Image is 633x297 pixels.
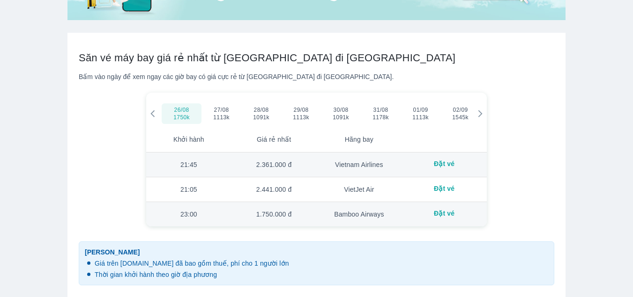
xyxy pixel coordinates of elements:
[447,114,475,121] span: 1545k
[324,160,395,169] div: Vietnam Airlines
[231,177,317,202] td: 2.441.000 đ
[287,114,315,121] span: 1113k
[317,127,402,152] th: Hãng bay
[407,114,435,121] span: 1113k
[146,202,231,226] td: 23:00
[231,127,317,152] th: Giá rẻ nhất
[146,152,231,177] td: 21:45
[327,114,355,121] span: 1091k
[79,72,554,81] div: Bấm vào ngày để xem ngay các giờ bay có giá cực rẻ từ [GEOGRAPHIC_DATA] đi [GEOGRAPHIC_DATA].
[168,114,196,121] span: 1750k
[231,202,317,226] td: 1.750.000 đ
[254,106,269,114] span: 28/08
[208,114,236,121] span: 1113k
[413,106,428,114] span: 01/09
[85,247,548,257] span: [PERSON_NAME]
[79,51,554,65] h2: Săn vé máy bay giá rẻ nhất từ [GEOGRAPHIC_DATA] đi [GEOGRAPHIC_DATA]
[146,127,231,152] th: Khởi hành
[453,106,468,114] span: 02/09
[324,210,395,219] div: Bamboo Airways
[146,177,231,202] td: 21:05
[373,106,388,114] span: 31/08
[214,106,229,114] span: 27/08
[294,106,309,114] span: 29/08
[95,270,548,279] p: Thời gian khởi hành theo giờ địa phương
[146,127,487,226] table: simple table
[231,152,317,177] td: 2.361.000 đ
[247,114,276,121] span: 1091k
[95,259,548,268] p: Giá trên [DOMAIN_NAME] đã bao gồm thuế, phí cho 1 người lớn
[409,160,479,167] div: Đặt vé
[367,114,395,121] span: 1178k
[324,185,395,194] div: VietJet Air
[409,210,479,217] div: Đặt vé
[174,106,189,114] span: 26/08
[334,106,349,114] span: 30/08
[409,185,479,192] div: Đặt vé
